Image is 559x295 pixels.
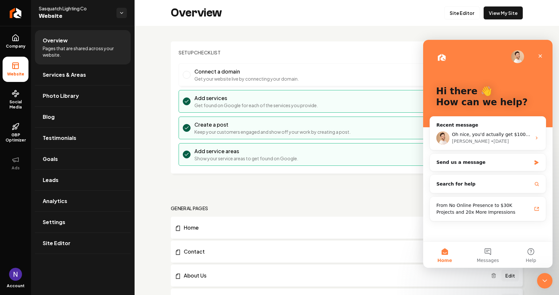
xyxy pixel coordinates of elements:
[3,132,28,143] span: GBP Optimizer
[5,72,27,77] span: Website
[103,218,113,223] span: Help
[3,118,28,148] a: GBP Optimizer
[35,212,131,233] a: Settings
[7,283,25,289] span: Account
[9,160,120,178] a: From No Online Presence to $30K Projects and 20x More Impressions
[43,155,58,163] span: Goals
[43,202,86,228] button: Messages
[35,233,131,254] a: Site Editor
[194,68,299,75] h3: Connect a domain
[175,248,491,255] a: Contact
[194,147,298,155] h3: Add service areas
[35,170,131,190] a: Leads
[13,119,108,126] div: Send us a message
[194,155,298,162] p: Show your service areas to get found on Google.
[9,165,22,171] span: Ads
[35,85,131,106] a: Photo Library
[43,71,86,79] span: Services & Areas
[39,12,111,21] span: Website
[68,98,86,105] div: • [DATE]
[3,29,28,54] a: Company
[444,6,480,19] a: Site Editor
[194,102,318,108] p: Get found on Google for each of the services you provide.
[43,197,67,205] span: Analytics
[194,94,318,102] h3: Add services
[14,218,29,223] span: Home
[171,205,208,211] h2: general pages
[3,99,28,110] span: Social Media
[111,10,123,22] div: Close
[35,191,131,211] a: Analytics
[35,64,131,85] a: Services & Areas
[54,218,76,223] span: Messages
[179,50,194,55] span: Setup
[9,138,120,151] button: Search for help
[423,40,553,268] iframe: Intercom live chat
[10,8,22,18] img: Rebolt Logo
[43,92,79,100] span: Photo Library
[35,128,131,148] a: Testimonials
[3,85,28,115] a: Social Media
[13,162,108,176] div: From No Online Presence to $30K Projects and 20x More Impressions
[29,98,66,105] div: [PERSON_NAME]
[43,37,68,44] span: Overview
[537,273,553,289] iframe: Intercom live chat
[3,151,28,176] button: Ads
[175,224,491,232] a: Home
[43,176,59,184] span: Leads
[43,239,71,247] span: Site Editor
[194,129,351,135] p: Keep your customers engaged and show off your work by creating a post.
[9,268,22,281] button: Open user button
[43,113,55,121] span: Blog
[43,218,65,226] span: Settings
[3,44,28,49] span: Company
[6,114,123,131] div: Send us a message
[43,45,123,58] span: Pages that are shared across your website.
[484,6,523,19] a: View My Site
[39,5,111,12] span: Sasquatch Lighting Co
[179,49,221,56] h2: Checklist
[43,134,76,142] span: Testimonials
[194,121,351,129] h3: Create a post
[194,75,299,82] p: Get your website live by connecting your domain.
[175,272,491,279] a: About Us
[35,107,131,127] a: Blog
[501,270,519,281] a: Edit
[9,268,22,281] img: Nick Richards
[171,6,222,19] h2: Overview
[35,149,131,169] a: Goals
[86,202,129,228] button: Help
[13,141,52,148] span: Search for help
